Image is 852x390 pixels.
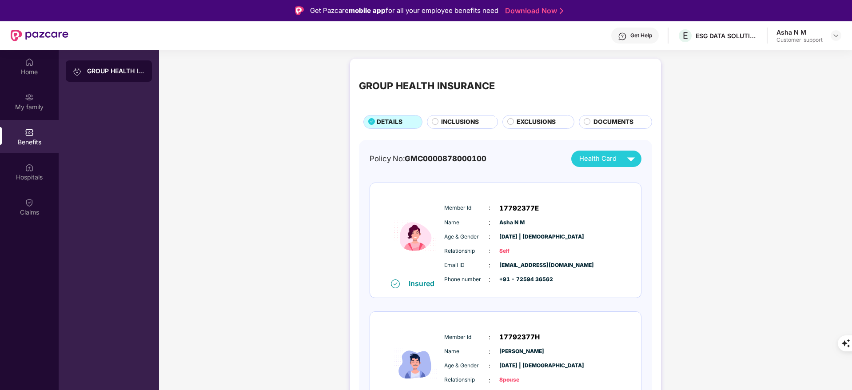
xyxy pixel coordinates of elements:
span: [DATE] | [DEMOGRAPHIC_DATA] [499,233,544,241]
div: Customer_support [776,36,823,44]
span: EXCLUSIONS [517,117,556,127]
span: Phone number [444,275,489,284]
span: : [489,361,490,371]
span: : [489,232,490,242]
img: svg+xml;base64,PHN2ZyB4bWxucz0iaHR0cDovL3d3dy53My5vcmcvMjAwMC9zdmciIHdpZHRoPSIxNiIgaGVpZ2h0PSIxNi... [391,279,400,288]
span: : [489,246,490,256]
div: Policy No: [370,153,486,164]
span: +91 - 72594 36562 [499,275,544,284]
span: : [489,260,490,270]
div: Get Help [630,32,652,39]
span: Asha N M [499,219,544,227]
span: : [489,347,490,357]
span: [EMAIL_ADDRESS][DOMAIN_NAME] [499,261,544,270]
button: Health Card [571,151,641,167]
span: 17792377H [499,332,540,342]
span: 17792377E [499,203,539,214]
span: : [489,275,490,284]
div: Asha N M [776,28,823,36]
img: svg+xml;base64,PHN2ZyB4bWxucz0iaHR0cDovL3d3dy53My5vcmcvMjAwMC9zdmciIHZpZXdCb3g9IjAgMCAyNCAyNCIgd2... [623,151,639,167]
span: Health Card [579,154,617,164]
span: : [489,332,490,342]
span: GMC0000878000100 [405,154,486,163]
span: INCLUSIONS [441,117,479,127]
span: Age & Gender [444,233,489,241]
div: Insured [409,279,440,288]
span: Email ID [444,261,489,270]
div: ESG DATA SOLUTIONS PRIVATE LIMITED [696,32,758,40]
span: Member Id [444,333,489,342]
img: New Pazcare Logo [11,30,68,41]
span: DETAILS [377,117,402,127]
div: GROUP HEALTH INSURANCE [87,67,145,76]
span: : [489,218,490,227]
img: svg+xml;base64,PHN2ZyBpZD0iRHJvcGRvd24tMzJ4MzIiIHhtbG5zPSJodHRwOi8vd3d3LnczLm9yZy8yMDAwL3N2ZyIgd2... [832,32,840,39]
span: : [489,375,490,385]
img: svg+xml;base64,PHN2ZyBpZD0iSG9zcGl0YWxzIiB4bWxucz0iaHR0cDovL3d3dy53My5vcmcvMjAwMC9zdmciIHdpZHRoPS... [25,163,34,172]
div: Get Pazcare for all your employee benefits need [310,5,498,16]
div: GROUP HEALTH INSURANCE [359,78,495,93]
span: Relationship [444,247,489,255]
span: DOCUMENTS [593,117,633,127]
a: Download Now [505,6,561,16]
img: svg+xml;base64,PHN2ZyB3aWR0aD0iMjAiIGhlaWdodD0iMjAiIHZpZXdCb3g9IjAgMCAyMCAyMCIgZmlsbD0ibm9uZSIgeG... [25,93,34,102]
img: svg+xml;base64,PHN2ZyBpZD0iQ2xhaW0iIHhtbG5zPSJodHRwOi8vd3d3LnczLm9yZy8yMDAwL3N2ZyIgd2lkdGg9IjIwIi... [25,198,34,207]
span: Spouse [499,376,544,384]
span: Member Id [444,204,489,212]
img: Stroke [560,6,563,16]
img: svg+xml;base64,PHN2ZyB3aWR0aD0iMjAiIGhlaWdodD0iMjAiIHZpZXdCb3g9IjAgMCAyMCAyMCIgZmlsbD0ibm9uZSIgeG... [73,67,82,76]
span: Age & Gender [444,362,489,370]
span: E [683,30,688,41]
span: [DATE] | [DEMOGRAPHIC_DATA] [499,362,544,370]
span: Relationship [444,376,489,384]
strong: mobile app [349,6,386,15]
span: Name [444,219,489,227]
img: svg+xml;base64,PHN2ZyBpZD0iSG9tZSIgeG1sbnM9Imh0dHA6Ly93d3cudzMub3JnLzIwMDAvc3ZnIiB3aWR0aD0iMjAiIG... [25,58,34,67]
span: Name [444,347,489,356]
img: svg+xml;base64,PHN2ZyBpZD0iQmVuZWZpdHMiIHhtbG5zPSJodHRwOi8vd3d3LnczLm9yZy8yMDAwL3N2ZyIgd2lkdGg9Ij... [25,128,34,137]
img: svg+xml;base64,PHN2ZyBpZD0iSGVscC0zMngzMiIgeG1sbnM9Imh0dHA6Ly93d3cudzMub3JnLzIwMDAvc3ZnIiB3aWR0aD... [618,32,627,41]
span: [PERSON_NAME] [499,347,544,356]
span: Self [499,247,544,255]
span: : [489,203,490,213]
img: icon [389,192,442,279]
img: Logo [295,6,304,15]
